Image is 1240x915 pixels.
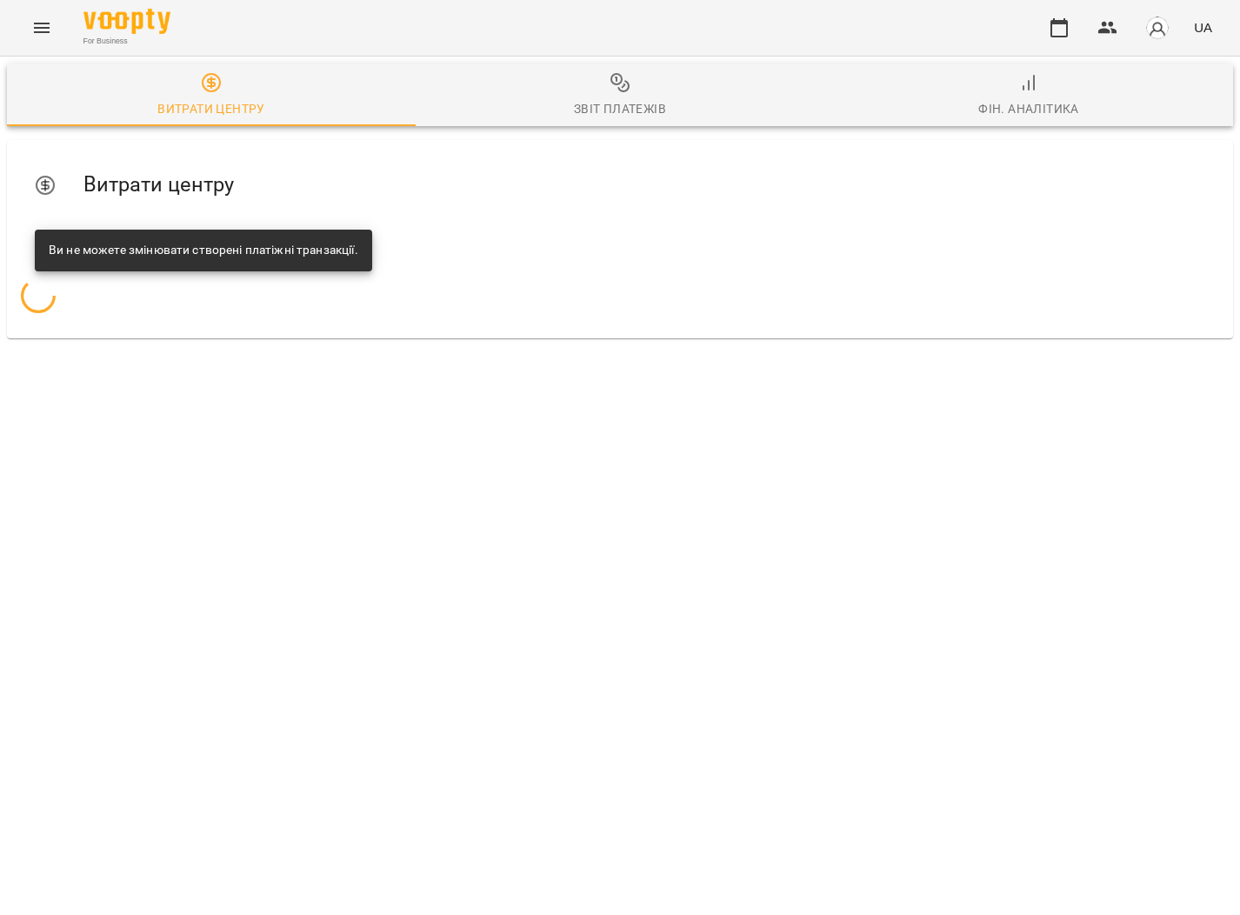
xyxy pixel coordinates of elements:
span: UA [1194,18,1212,37]
div: Ви не можете змінювати створені платіжні транзакції. [49,235,358,266]
span: For Business [83,36,170,47]
button: UA [1187,11,1219,43]
div: Витрати центру [157,98,265,119]
div: Фін. Аналітика [978,98,1079,119]
img: avatar_s.png [1145,16,1170,40]
img: Voopty Logo [83,9,170,34]
div: Звіт платежів [574,98,666,119]
button: Menu [21,7,63,49]
h5: Витрати центру [83,171,1205,198]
